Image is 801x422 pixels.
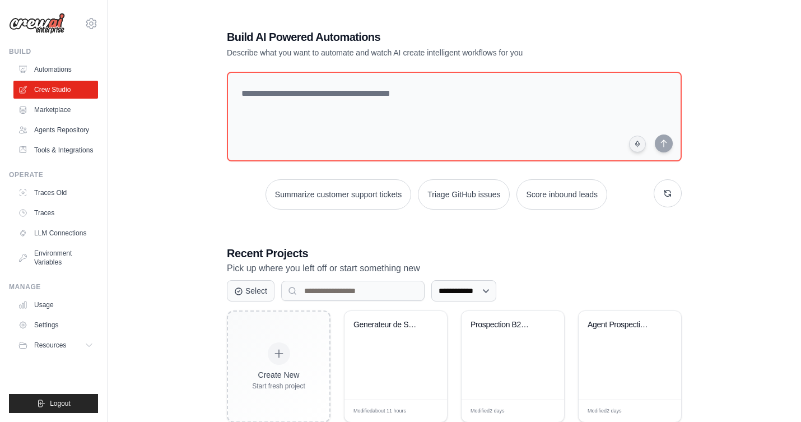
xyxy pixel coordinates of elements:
button: Score inbound leads [516,179,607,210]
div: Start fresh project [252,382,305,391]
a: Usage [13,296,98,314]
div: Operate [9,170,98,179]
button: Triage GitHub issues [418,179,510,210]
span: Edit [538,407,547,415]
p: Describe what you want to automate and watch AI create intelligent workflows for you [227,47,603,58]
div: Generateur de Sequences Pedagogiques PDF Francais [353,320,421,330]
iframe: Chat Widget [745,368,801,422]
p: Pick up where you left off or start something new [227,261,682,276]
div: Build [9,47,98,56]
button: Click to speak your automation idea [629,136,646,152]
a: Automations [13,61,98,78]
button: Logout [9,394,98,413]
div: Manage [9,282,98,291]
a: Agents Repository [13,121,98,139]
span: Modified 2 days [471,407,505,415]
button: Get new suggestions [654,179,682,207]
h3: Recent Projects [227,245,682,261]
span: Resources [34,341,66,350]
a: Tools & Integrations [13,141,98,159]
span: Modified about 11 hours [353,407,406,415]
img: Logo [9,13,65,34]
button: Resources [13,336,98,354]
span: Edit [421,407,430,415]
a: Traces [13,204,98,222]
div: Widget de chat [745,368,801,422]
h1: Build AI Powered Automations [227,29,603,45]
a: LLM Connections [13,224,98,242]
a: Marketplace [13,101,98,119]
a: Environment Variables [13,244,98,271]
button: Select [227,280,274,302]
span: Modified 2 days [588,407,622,415]
button: Summarize customer support tickets [266,179,411,210]
div: Agent Prospection B2B Collectivites Eco-Responsable [588,320,655,330]
a: Settings [13,316,98,334]
span: Edit [655,407,664,415]
span: Logout [50,399,71,408]
a: Traces Old [13,184,98,202]
div: Prospection B2B Innovation - Cabinet PI [471,320,538,330]
a: Crew Studio [13,81,98,99]
div: Create New [252,369,305,381]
